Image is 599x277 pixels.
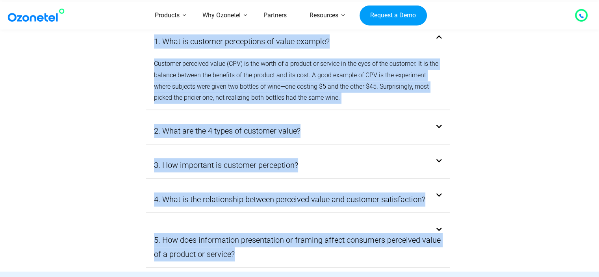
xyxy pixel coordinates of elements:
a: Partners [252,2,298,30]
div: 2. What are the 4 types of customer value? [146,118,450,144]
a: 2. What are the 4 types of customer value? [154,124,300,138]
div: 1. What is customer perceptions of value example? [146,30,450,52]
div: 3. How important is customer perception? [146,152,450,178]
div: 4. What is the relationship between perceived value and customer satisfaction? [146,186,450,212]
a: 1. What is customer perceptions of value example? [154,34,330,48]
a: Resources [298,2,350,30]
span: Customer perceived value (CPV) is the worth of a product or service in the eyes of the customer. ... [154,60,438,101]
a: Why Ozonetel [191,2,252,30]
a: Products [143,2,191,30]
div: 1. What is customer perceptions of value example? [146,52,450,110]
a: 5. How does information presentation or framing affect consumers perceived value of a product or ... [154,233,442,261]
a: 3. How important is customer perception? [154,158,298,172]
a: Request a Demo [360,5,427,26]
a: 4. What is the relationship between perceived value and customer satisfaction? [154,192,425,206]
div: 5. How does information presentation or framing affect consumers perceived value of a product or ... [146,221,450,267]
